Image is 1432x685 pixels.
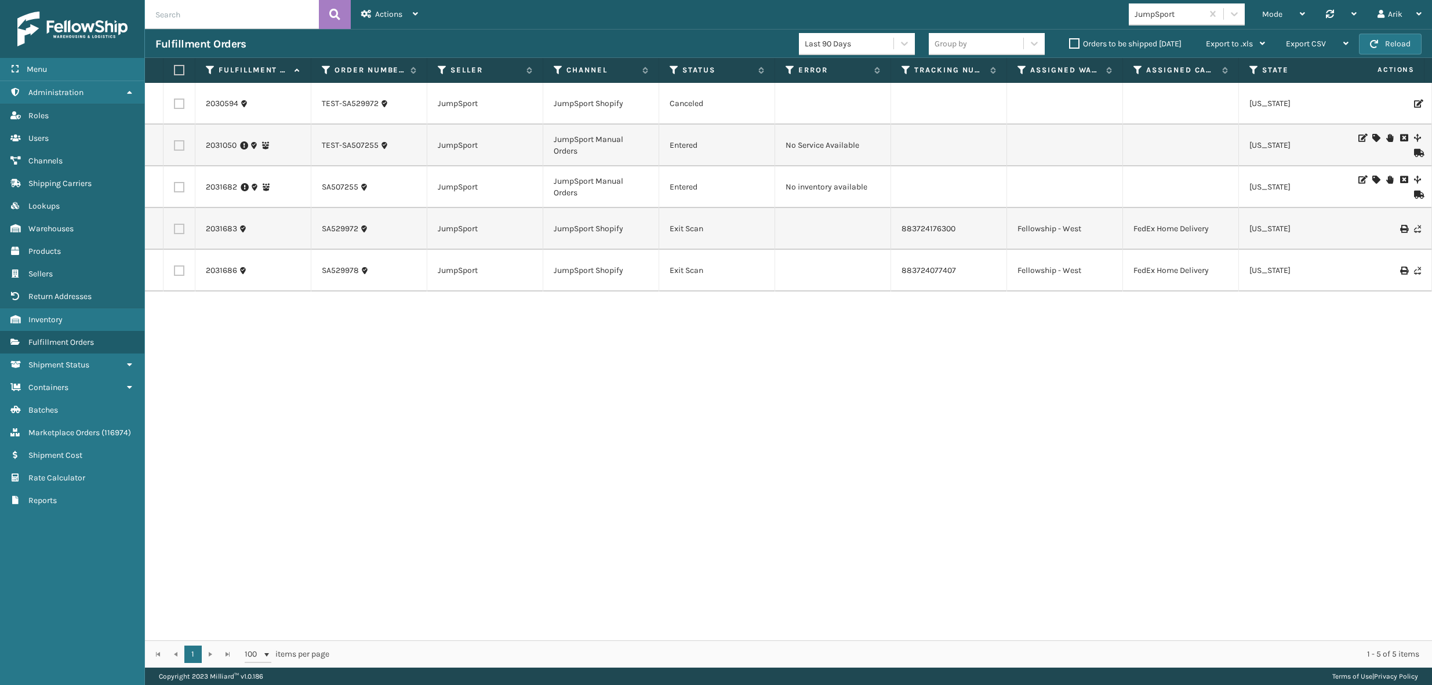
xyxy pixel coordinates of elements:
i: Mark as Shipped [1414,149,1421,157]
td: Exit Scan [659,208,775,250]
span: Shipping Carriers [28,178,92,188]
span: Batches [28,405,58,415]
td: JumpSport [427,166,543,208]
span: Channels [28,156,63,166]
span: Shipment Cost [28,450,82,460]
td: Exit Scan [659,250,775,292]
span: Lookups [28,201,60,211]
span: Reports [28,495,57,505]
i: Edit [1358,176,1365,184]
i: Print Label [1400,267,1407,275]
i: Cancel Fulfillment Order [1400,176,1407,184]
td: [US_STATE] [1239,208,1355,250]
span: Shipment Status [28,360,89,370]
i: Split Fulfillment Order [1414,134,1421,142]
td: JumpSport Shopify [543,208,659,250]
i: Split Fulfillment Order [1414,176,1421,184]
span: Warehouses [28,224,74,234]
td: Entered [659,166,775,208]
i: Mark as Shipped [1414,191,1421,199]
span: Marketplace Orders [28,428,100,438]
span: Menu [27,64,47,74]
i: Print Label [1400,225,1407,233]
i: On Hold [1386,176,1393,184]
div: Last 90 Days [805,38,895,50]
i: Assign Carrier and Warehouse [1372,176,1379,184]
i: Cancel Fulfillment Order [1400,134,1407,142]
a: TEST-SA507255 [322,140,379,151]
div: Group by [935,38,967,50]
label: Orders to be shipped [DATE] [1069,39,1182,49]
a: 2030594 [206,98,238,110]
span: Export CSV [1286,39,1326,49]
span: Return Addresses [28,292,92,301]
td: [US_STATE] [1239,125,1355,166]
a: Terms of Use [1332,672,1372,680]
i: Assign Carrier and Warehouse [1372,134,1379,142]
td: Fellowship - West [1007,208,1123,250]
i: On Hold [1386,134,1393,142]
td: No Service Available [775,125,891,166]
span: ( 116974 ) [101,428,131,438]
label: Fulfillment Order Id [219,65,289,75]
td: FedEx Home Delivery [1123,208,1239,250]
td: Entered [659,125,775,166]
a: 883724077407 [902,265,956,275]
a: 883724176300 [902,224,955,234]
td: JumpSport [427,125,543,166]
td: JumpSport Shopify [543,83,659,125]
div: 1 - 5 of 5 items [346,648,1419,660]
span: Administration [28,88,83,97]
a: SA507255 [322,181,358,193]
a: SA529978 [322,265,359,276]
td: No inventory available [775,166,891,208]
a: 2031682 [206,181,237,193]
i: Edit [1414,100,1421,108]
span: Users [28,133,49,143]
a: SA529972 [322,223,358,235]
h3: Fulfillment Orders [155,37,246,51]
td: [US_STATE] [1239,83,1355,125]
td: JumpSport [427,208,543,250]
span: Fulfillment Orders [28,337,94,347]
td: [US_STATE] [1239,166,1355,208]
i: Never Shipped [1414,267,1421,275]
label: State [1262,65,1332,75]
span: Mode [1262,9,1282,19]
span: Inventory [28,315,63,325]
a: 2031050 [206,140,237,151]
span: Containers [28,382,68,392]
label: Status [682,65,753,75]
span: Actions [1341,60,1422,79]
label: Order Number [335,65,405,75]
span: 100 [245,648,262,660]
label: Channel [566,65,637,75]
a: 1 [184,646,202,663]
div: JumpSport [1135,8,1204,20]
label: Seller [450,65,521,75]
button: Reload [1359,34,1422,54]
a: Privacy Policy [1374,672,1418,680]
label: Error [798,65,868,75]
span: Products [28,246,61,256]
td: Fellowship - West [1007,250,1123,292]
label: Assigned Carrier Service [1146,65,1216,75]
label: Tracking Number [914,65,984,75]
span: Rate Calculator [28,473,85,483]
td: Canceled [659,83,775,125]
span: items per page [245,646,329,663]
td: JumpSport [427,250,543,292]
a: 2031683 [206,223,237,235]
a: TEST-SA529972 [322,98,379,110]
span: Export to .xls [1206,39,1253,49]
div: | [1332,668,1418,685]
a: 2031686 [206,265,237,276]
p: Copyright 2023 Milliard™ v 1.0.186 [159,668,263,685]
td: JumpSport [427,83,543,125]
span: Roles [28,111,49,121]
td: JumpSport Manual Orders [543,166,659,208]
i: Never Shipped [1414,225,1421,233]
img: logo [17,12,128,46]
td: JumpSport Manual Orders [543,125,659,166]
span: Actions [375,9,402,19]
